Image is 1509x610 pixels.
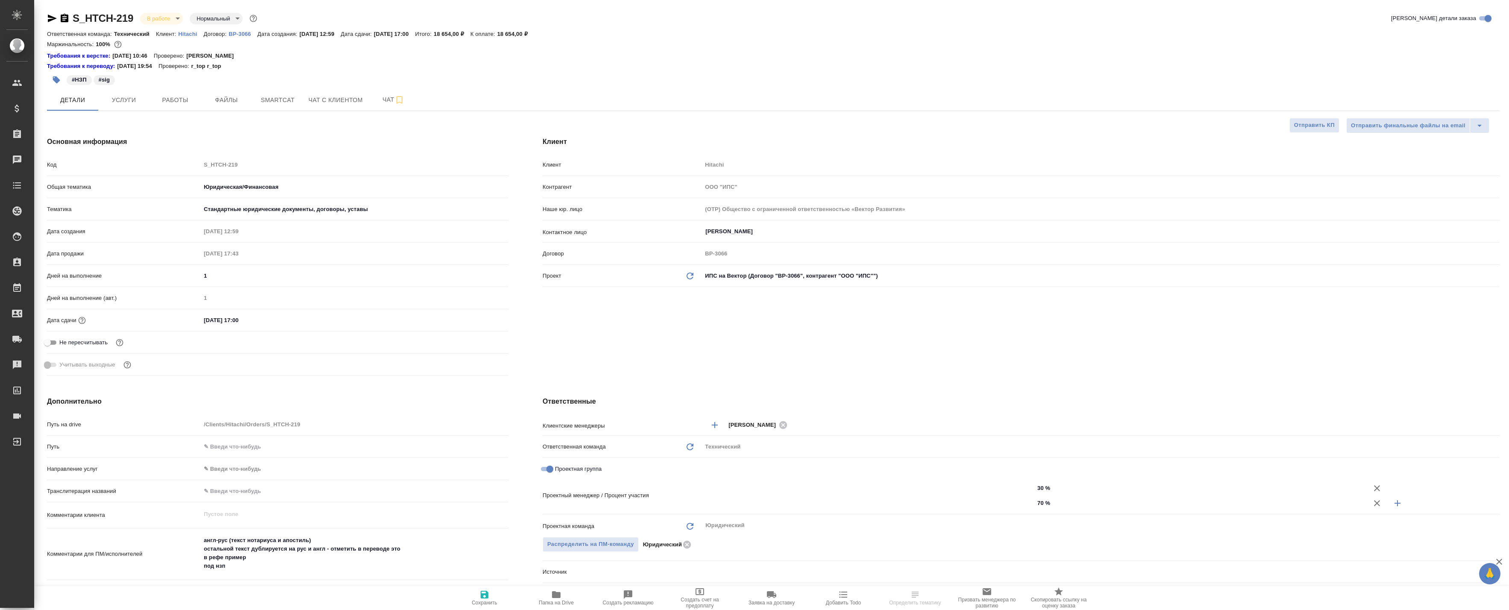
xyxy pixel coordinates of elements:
a: ВР-3066 [229,30,257,37]
p: Комментарии клиента [47,511,201,519]
p: #НЗП [72,76,87,84]
p: Комментарии для ПМ/исполнителей [47,550,201,558]
button: Сохранить [449,586,520,610]
span: sig [93,76,116,83]
p: Юридический [643,540,682,549]
span: Распределить на ПМ-команду [547,540,634,549]
input: ✎ Введи что-нибудь [201,270,508,282]
p: Технический [114,31,156,37]
input: Пустое поле [201,418,508,431]
span: Определить тематику [889,600,941,606]
input: Пустое поле [702,181,1500,193]
button: Создать счет на предоплату [664,586,736,610]
button: Призвать менеджера по развитию [951,586,1023,610]
button: 0.00 RUB; [112,39,123,50]
div: ✎ Введи что-нибудь [201,462,508,476]
p: Дата создания: [258,31,299,37]
p: Контрагент [543,183,702,191]
p: К оплате: [470,31,497,37]
span: Отправить финальные файлы на email [1351,121,1465,131]
p: Дата сдачи [47,316,76,325]
span: Проектная группа [555,465,602,473]
p: Тематика [47,205,201,214]
span: Учитывать выходные [59,361,115,369]
button: Выбери, если сб и вс нужно считать рабочими днями для выполнения заказа. [122,359,133,370]
button: Скопировать ссылку для ЯМессенджера [47,13,57,23]
span: 🙏 [1483,565,1497,583]
div: В работе [190,13,243,24]
p: [PERSON_NAME] [186,52,240,60]
p: Проверено: [159,62,191,70]
div: ✎ Введи что-нибудь [204,465,498,473]
span: Не пересчитывать [59,338,108,347]
button: Open [1030,502,1031,504]
input: Пустое поле [201,158,508,171]
button: Создать рекламацию [592,586,664,610]
button: Добавить [1387,493,1408,513]
button: Скопировать ссылку на оценку заказа [1023,586,1095,610]
p: Направление услуг [47,465,201,473]
input: Пустое поле [201,225,276,238]
p: 18 654,00 ₽ [497,31,534,37]
div: Юридическая/Финансовая [201,180,508,194]
div: Нажми, чтобы открыть папку с инструкцией [47,62,117,70]
button: 🙏 [1479,563,1500,584]
span: Создать счет на предоплату [669,597,731,609]
input: Пустое поле [702,158,1500,171]
p: Транслитерация названий [47,487,201,496]
p: Дата создания [47,227,201,236]
p: Договор: [204,31,229,37]
p: [DATE] 17:00 [374,31,415,37]
p: Код [47,161,201,169]
p: Проект [543,272,561,280]
span: Создать рекламацию [603,600,654,606]
svg: Подписаться [394,95,405,105]
div: ​ [702,565,1500,579]
span: Услуги [103,95,144,106]
span: [PERSON_NAME] [728,421,781,429]
span: Отправить КП [1294,120,1335,130]
p: Дней на выполнение [47,272,201,280]
p: Клиент: [156,31,178,37]
p: Источник [543,568,702,576]
span: Призвать менеджера по развитию [956,597,1018,609]
p: Путь [47,443,201,451]
h4: Клиент [543,137,1500,147]
button: Open [1495,231,1497,232]
p: [DATE] 12:59 [299,31,341,37]
span: [PERSON_NAME] детали заказа [1391,14,1476,23]
p: Общая тематика [47,183,201,191]
p: Наше юр. лицо [543,205,702,214]
a: Требования к переводу: [47,62,117,70]
p: Путь на drive [47,420,201,429]
span: В заказе уже есть ответственный ПМ или ПМ группа [543,537,639,552]
button: В работе [144,15,173,22]
p: Ответственная команда: [47,31,114,37]
h4: Ответственные [543,396,1500,407]
p: Клиент [543,161,702,169]
p: #sig [99,76,110,84]
button: Распределить на ПМ-команду [543,537,639,552]
div: Технический [702,440,1500,454]
button: Доп статусы указывают на важность/срочность заказа [248,13,259,24]
p: Проектная команда [543,522,594,531]
input: ✎ Введи что-нибудь [201,314,276,326]
a: Hitachi [178,30,203,37]
input: Пустое поле [702,203,1500,215]
button: Скопировать ссылку [59,13,70,23]
button: Отправить КП [1289,118,1339,133]
p: ВР-3066 [229,31,257,37]
p: Маржинальность: [47,41,96,47]
button: Добавить менеджера [705,415,725,435]
input: ✎ Введи что-нибудь [1034,497,1367,509]
p: Итого: [415,31,434,37]
input: Пустое поле [702,247,1500,260]
div: В работе [140,13,183,24]
p: 100% [96,41,112,47]
span: Папка на Drive [539,600,574,606]
div: [PERSON_NAME] [728,419,790,430]
button: Если добавить услуги и заполнить их объемом, то дата рассчитается автоматически [76,315,88,326]
span: Заявка на доставку [749,600,795,606]
h4: Дополнительно [47,396,508,407]
div: split button [1346,118,1489,133]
